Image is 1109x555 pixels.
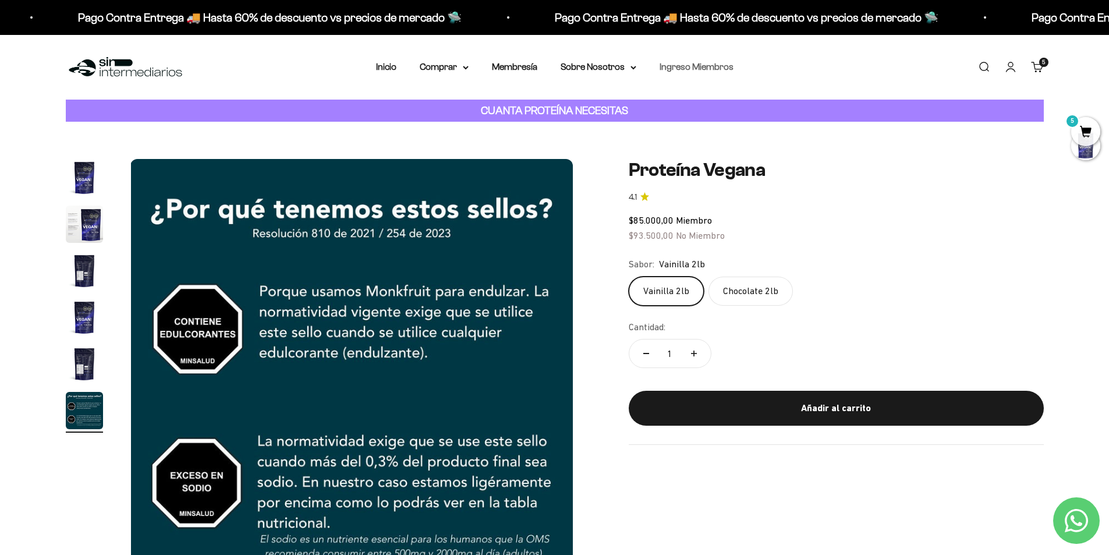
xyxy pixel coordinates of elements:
[66,159,103,196] img: Proteína Vegana
[1071,126,1100,139] a: 5
[552,8,936,27] p: Pago Contra Entrega 🚚 Hasta 60% de descuento vs precios de mercado 🛸
[66,206,103,243] img: Proteína Vegana
[677,340,711,367] button: Aumentar cantidad
[629,215,674,225] span: $85.000,00
[481,104,628,116] strong: CUANTA PROTEÍNA NECESITAS
[676,215,712,225] span: Miembro
[1031,61,1044,73] a: 5
[66,252,103,293] button: Ir al artículo 3
[66,392,103,433] button: Ir al artículo 6
[66,299,103,336] img: Proteína Vegana
[652,401,1021,416] div: Añadir al carrito
[629,391,1044,426] button: Añadir al carrito
[66,345,103,383] img: Proteína Vegana
[66,206,103,246] button: Ir al artículo 2
[492,62,537,72] a: Membresía
[629,257,654,272] legend: Sabor:
[420,59,469,75] summary: Comprar
[629,191,1044,204] a: 4.14.1 de 5.0 estrellas
[66,345,103,386] button: Ir al artículo 5
[66,252,103,289] img: Proteína Vegana
[676,230,725,241] span: No Miembro
[561,59,636,75] summary: Sobre Nosotros
[660,62,734,72] a: Ingreso Miembros
[629,159,1044,181] h1: Proteína Vegana
[659,257,705,272] span: Vainilla 2lb
[66,392,103,429] img: Proteína Vegana
[629,230,674,241] span: $93.500,00
[629,191,637,204] span: 4.1
[629,320,665,335] label: Cantidad:
[629,340,663,367] button: Reducir cantidad
[1065,114,1079,128] mark: 5
[66,299,103,340] button: Ir al artículo 4
[376,62,396,72] a: Inicio
[76,8,459,27] p: Pago Contra Entrega 🚚 Hasta 60% de descuento vs precios de mercado 🛸
[66,159,103,200] button: Ir al artículo 1
[1039,58,1048,67] cart-count: 5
